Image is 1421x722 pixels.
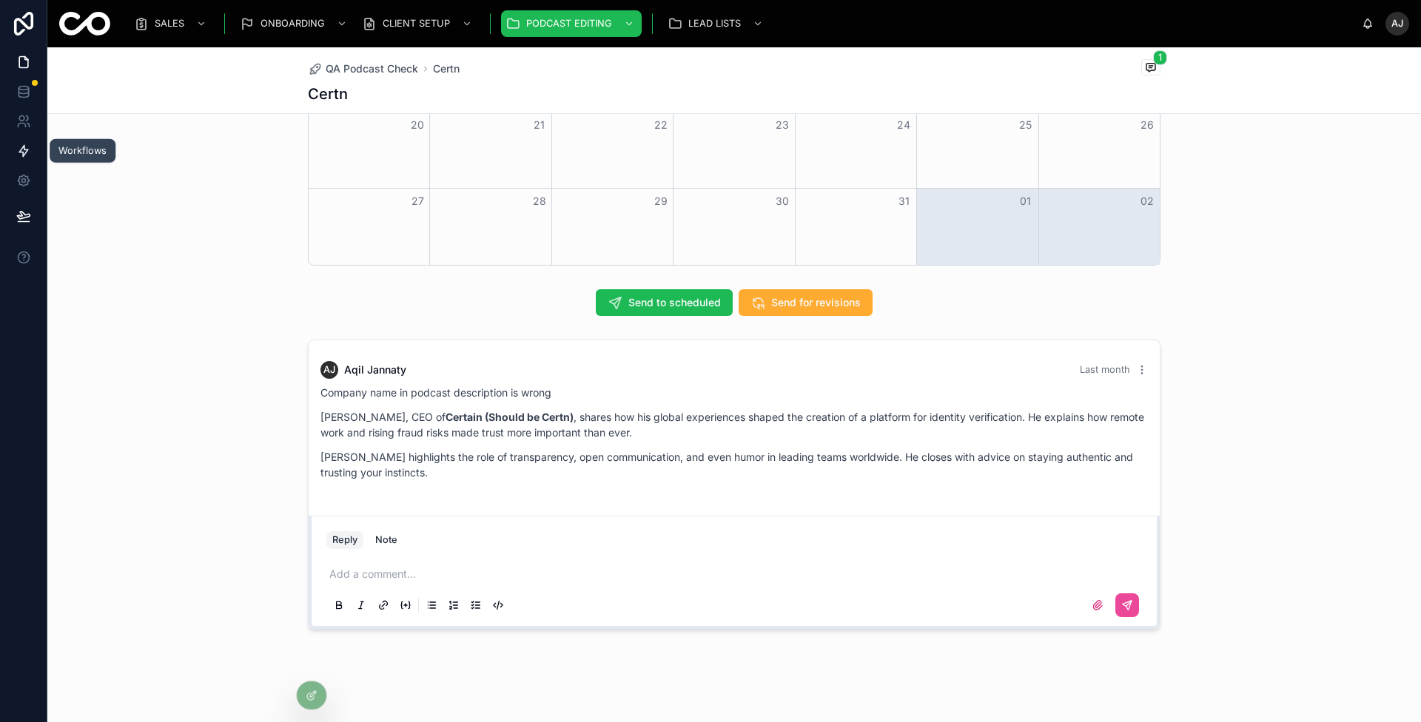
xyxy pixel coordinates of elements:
button: 29 [652,192,670,210]
p: Company name in podcast description is wrong [320,385,1148,400]
h1: Certn [308,84,348,104]
button: Reply [326,531,363,549]
span: Send for revisions [771,295,861,310]
button: 28 [531,192,548,210]
span: PODCAST EDITING [526,18,612,30]
button: 21 [531,116,548,134]
span: AJ [323,364,335,376]
div: Note [375,534,397,546]
button: 31 [895,192,913,210]
strong: Certain (Should be Certn) [446,411,574,423]
span: ONBOARDING [261,18,325,30]
a: LEAD LISTS [663,10,770,37]
span: AJ [1391,18,1403,30]
a: Certn [433,61,460,76]
span: CLIENT SETUP [383,18,450,30]
p: [PERSON_NAME], CEO of , shares how his global experiences shaped the creation of a platform for i... [320,409,1148,440]
button: 25 [1017,116,1035,134]
span: Send to scheduled [628,295,721,310]
button: 02 [1138,192,1156,210]
span: Aqil Jannaty [344,362,406,377]
button: Note [369,531,403,549]
button: 01 [1017,192,1035,210]
button: 1 [1141,59,1160,78]
p: [PERSON_NAME] highlights the role of transparency, open communication, and even humor in leading ... [320,449,1148,480]
button: 30 [773,192,791,210]
button: Send to scheduled [596,289,733,316]
a: SALES [130,10,214,37]
span: LEAD LISTS [688,18,741,30]
a: ONBOARDING [235,10,355,37]
a: QA Podcast Check [308,61,418,76]
div: scrollable content [122,7,1362,40]
img: App logo [59,12,110,36]
button: Send for revisions [739,289,873,316]
button: 26 [1138,116,1156,134]
button: 20 [409,116,426,134]
span: SALES [155,18,184,30]
button: 22 [652,116,670,134]
span: Last month [1080,364,1130,375]
span: 1 [1153,50,1167,65]
div: Workflows [58,145,107,157]
span: QA Podcast Check [326,61,418,76]
button: 23 [773,116,791,134]
button: 24 [895,116,913,134]
button: 27 [409,192,426,210]
a: CLIENT SETUP [357,10,480,37]
a: PODCAST EDITING [501,10,642,37]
